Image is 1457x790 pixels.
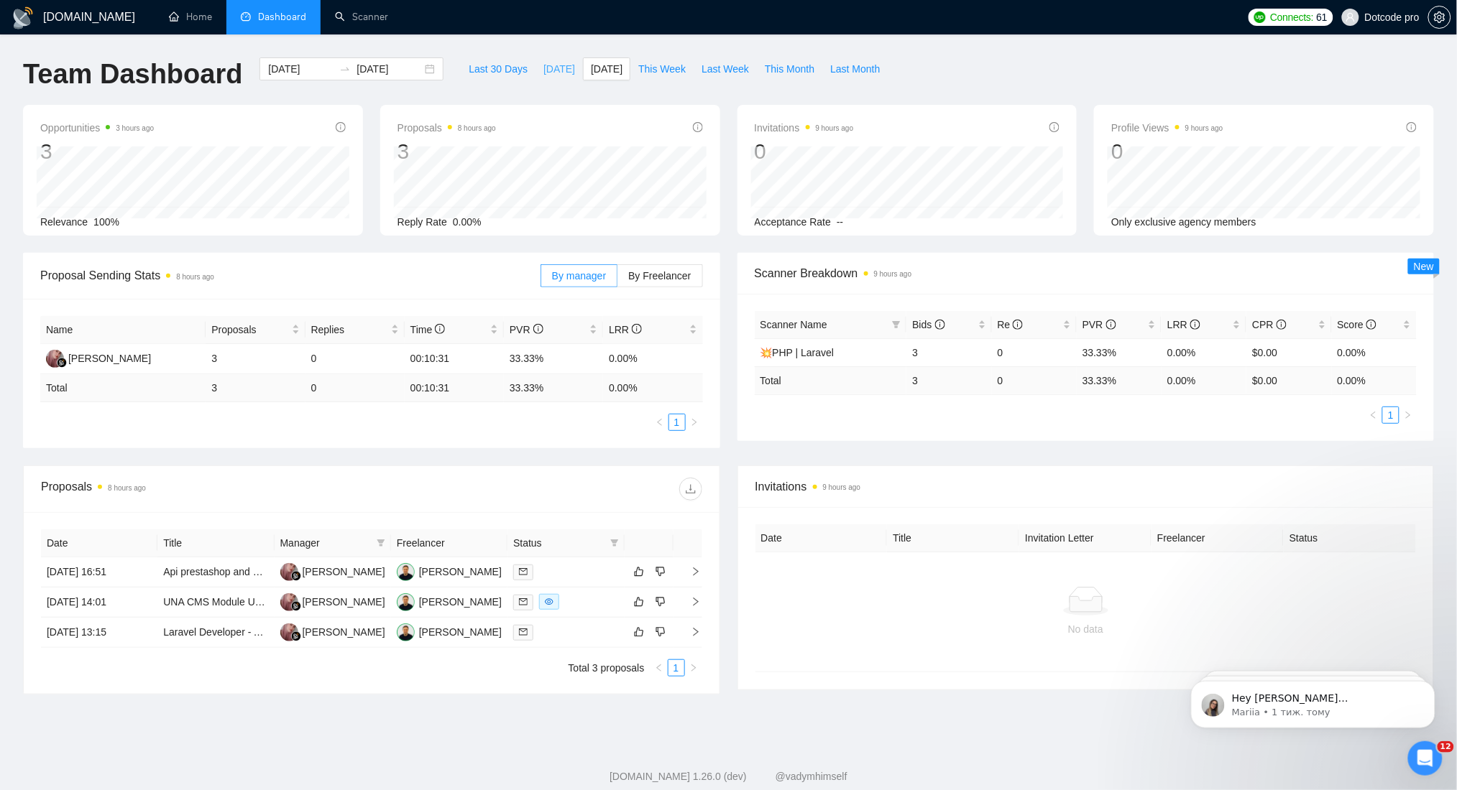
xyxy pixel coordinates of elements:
span: eye [545,598,553,606]
li: Next Page [1399,406,1417,424]
td: 0 [992,338,1077,366]
td: 00:10:31 [405,344,504,374]
td: Laravel Developer - Apple Sign In [157,618,274,648]
span: [DATE] [543,61,575,77]
time: 3 hours ago [116,124,154,132]
div: No data [767,621,1405,637]
span: info-circle [533,324,543,334]
button: right [686,414,703,431]
img: gigradar-bm.png [291,601,301,611]
th: Status [1284,524,1416,552]
span: -- [837,216,843,228]
a: DS[PERSON_NAME] [280,626,385,637]
div: [PERSON_NAME] [303,594,385,610]
span: By manager [552,270,606,282]
time: 9 hours ago [823,483,861,491]
a: setting [1428,11,1451,23]
img: gigradar-bm.png [57,358,67,368]
span: PVR [1083,319,1116,330]
a: 1 [668,660,684,676]
time: 9 hours ago [816,124,854,132]
span: 0.00% [453,216,482,228]
button: left [1365,406,1382,424]
span: filter [377,539,385,547]
span: right [689,664,698,672]
img: DS [280,593,298,611]
span: This Week [638,61,686,77]
td: 3 [206,374,305,402]
td: 00:10:31 [405,374,504,402]
button: [DATE] [536,57,583,80]
div: [PERSON_NAME] [419,624,502,640]
span: like [634,626,644,638]
span: Time [410,324,445,335]
span: 61 [1317,9,1328,25]
td: 33.33 % [504,374,603,402]
a: DS[PERSON_NAME] [280,565,385,577]
td: 0.00% [1332,338,1417,366]
span: info-circle [1013,320,1023,330]
span: user [1346,12,1356,22]
span: filter [610,539,619,547]
span: Proposals [211,322,288,338]
span: right [1404,411,1412,419]
span: info-circle [1366,320,1376,330]
div: [PERSON_NAME] [303,564,385,580]
span: Relevance [40,216,88,228]
a: 1 [669,414,685,430]
span: right [679,567,701,577]
button: Last Month [822,57,888,80]
span: right [690,418,699,427]
td: 0 [305,374,405,402]
img: gigradar-bm.png [291,631,301,641]
div: [PERSON_NAME] [419,564,502,580]
span: Replies [311,322,388,338]
span: mail [519,598,528,606]
button: This Month [757,57,822,80]
th: Invitation Letter [1019,524,1152,552]
td: UNA CMS Module Update & Installation Support [157,587,274,618]
li: Previous Page [651,414,668,431]
span: This Month [765,61,814,77]
th: Title [887,524,1019,552]
span: mail [519,628,528,636]
th: Replies [305,316,405,344]
button: like [630,563,648,580]
span: Scanner Name [760,319,827,330]
span: Proposals [397,119,496,136]
span: Only exclusive agency members [1111,216,1256,228]
a: Api prestashop and picqer [163,566,280,577]
span: filter [607,532,622,554]
td: 33.33% [1077,338,1162,366]
th: Freelancer [391,529,507,557]
span: info-circle [1277,320,1287,330]
td: 0.00 % [603,374,702,402]
span: LRR [609,324,642,335]
td: 3 [206,344,305,374]
a: homeHome [169,11,212,23]
span: Dashboard [258,11,306,23]
span: Invitations [755,478,1417,496]
img: AP [397,623,415,641]
td: [DATE] 13:15 [41,618,157,648]
div: 3 [40,138,154,165]
th: Proposals [206,316,305,344]
img: AP [397,563,415,581]
span: filter [889,314,904,335]
button: right [685,659,702,677]
span: 100% [93,216,119,228]
a: 💥PHP | Laravel [760,347,835,358]
li: Total 3 proposals [569,659,645,677]
span: info-circle [1049,122,1060,132]
span: Last 30 Days [469,61,528,77]
button: like [630,623,648,641]
img: gigradar-bm.png [291,571,301,581]
a: searchScanner [335,11,388,23]
td: 0.00% [603,344,702,374]
span: PVR [510,324,543,335]
button: dislike [652,593,669,610]
span: mail [519,567,528,576]
img: logo [12,6,35,29]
